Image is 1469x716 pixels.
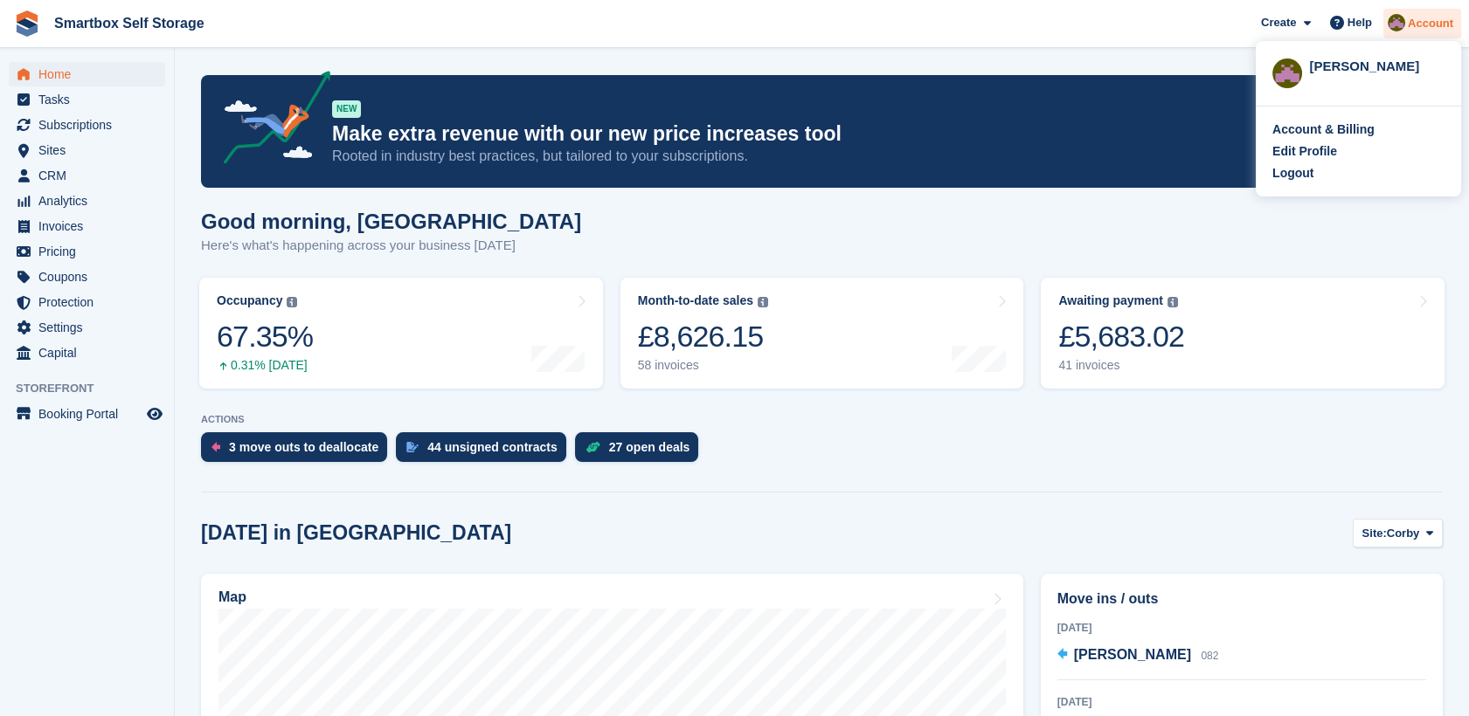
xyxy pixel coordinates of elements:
[1057,620,1426,636] div: [DATE]
[1387,525,1420,542] span: Corby
[38,138,143,162] span: Sites
[16,380,174,397] span: Storefront
[1057,644,1219,667] a: [PERSON_NAME] 082
[38,341,143,365] span: Capital
[201,210,581,233] h1: Good morning, [GEOGRAPHIC_DATA]
[396,432,575,471] a: 44 unsigned contracts
[47,9,211,38] a: Smartbox Self Storage
[638,358,768,373] div: 58 invoices
[38,189,143,213] span: Analytics
[9,113,165,137] a: menu
[9,402,165,426] a: menu
[1362,525,1387,542] span: Site:
[1272,164,1313,182] div: Logout
[1272,120,1445,139] a: Account & Billing
[201,236,581,256] p: Here's what's happening across your business [DATE]
[1058,319,1184,355] div: £5,683.02
[638,319,768,355] div: £8,626.15
[9,315,165,340] a: menu
[209,71,331,170] img: price-adjustments-announcement-icon-8257ccfd72463d97f412b2fc003d46551f7dbcb40ab6d574587a9cd5c0d94...
[1074,647,1191,662] span: [PERSON_NAME]
[38,239,143,264] span: Pricing
[620,278,1024,389] a: Month-to-date sales £8,626.15 58 invoices
[9,341,165,365] a: menu
[1272,142,1445,161] a: Edit Profile
[1041,278,1445,389] a: Awaiting payment £5,683.02 41 invoices
[9,62,165,86] a: menu
[218,589,246,605] h2: Map
[575,432,708,471] a: 27 open deals
[1057,589,1426,609] h2: Move ins / outs
[9,163,165,188] a: menu
[406,442,419,452] img: contract_signature_icon-13c848040528278c33f63329250d36e43548de30e8caae1d1a13099fd9432cc5.svg
[1201,650,1218,662] span: 082
[217,293,282,308] div: Occupancy
[1272,59,1302,88] img: Kayleigh Devlin
[332,121,1290,147] p: Make extra revenue with our new price increases tool
[38,265,143,289] span: Coupons
[9,239,165,264] a: menu
[9,265,165,289] a: menu
[1261,14,1296,31] span: Create
[9,138,165,162] a: menu
[758,297,768,307] img: icon-info-grey-7440780725fd019a000dd9b08b2336e03edf1995a4989e88bcd33f0948082b44.svg
[1408,15,1453,32] span: Account
[217,319,313,355] div: 67.35%
[1309,57,1445,72] div: [PERSON_NAME]
[427,440,558,454] div: 44 unsigned contracts
[1058,358,1184,373] div: 41 invoices
[1272,120,1375,139] div: Account & Billing
[201,521,511,545] h2: [DATE] in [GEOGRAPHIC_DATA]
[609,440,690,454] div: 27 open deals
[638,293,753,308] div: Month-to-date sales
[1272,142,1337,161] div: Edit Profile
[332,147,1290,166] p: Rooted in industry best practices, but tailored to your subscriptions.
[201,432,396,471] a: 3 move outs to deallocate
[332,100,361,118] div: NEW
[14,10,40,37] img: stora-icon-8386f47178a22dfd0bd8f6a31ec36ba5ce8667c1dd55bd0f319d3a0aa187defe.svg
[217,358,313,373] div: 0.31% [DATE]
[38,290,143,314] span: Protection
[9,214,165,238] a: menu
[1353,519,1443,547] button: Site: Corby
[38,87,143,112] span: Tasks
[199,278,603,389] a: Occupancy 67.35% 0.31% [DATE]
[38,402,143,426] span: Booking Portal
[1057,694,1426,710] div: [DATE]
[1272,164,1445,182] a: Logout
[1168,297,1178,307] img: icon-info-grey-7440780725fd019a000dd9b08b2336e03edf1995a4989e88bcd33f0948082b44.svg
[1388,14,1405,31] img: Kayleigh Devlin
[229,440,378,454] div: 3 move outs to deallocate
[586,441,600,453] img: deal-1b604bf984904fb50ccaf53a9ad4b4a5d6e5aea283cecdc64d6e3604feb123c2.svg
[1348,14,1372,31] span: Help
[38,113,143,137] span: Subscriptions
[211,442,220,452] img: move_outs_to_deallocate_icon-f764333ba52eb49d3ac5e1228854f67142a1ed5810a6f6cc68b1a99e826820c5.svg
[9,189,165,213] a: menu
[287,297,297,307] img: icon-info-grey-7440780725fd019a000dd9b08b2336e03edf1995a4989e88bcd33f0948082b44.svg
[1058,293,1163,308] div: Awaiting payment
[38,163,143,188] span: CRM
[9,290,165,314] a: menu
[144,403,165,424] a: Preview store
[201,414,1443,425] p: ACTIONS
[9,87,165,112] a: menu
[38,62,143,86] span: Home
[38,315,143,340] span: Settings
[38,214,143,238] span: Invoices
